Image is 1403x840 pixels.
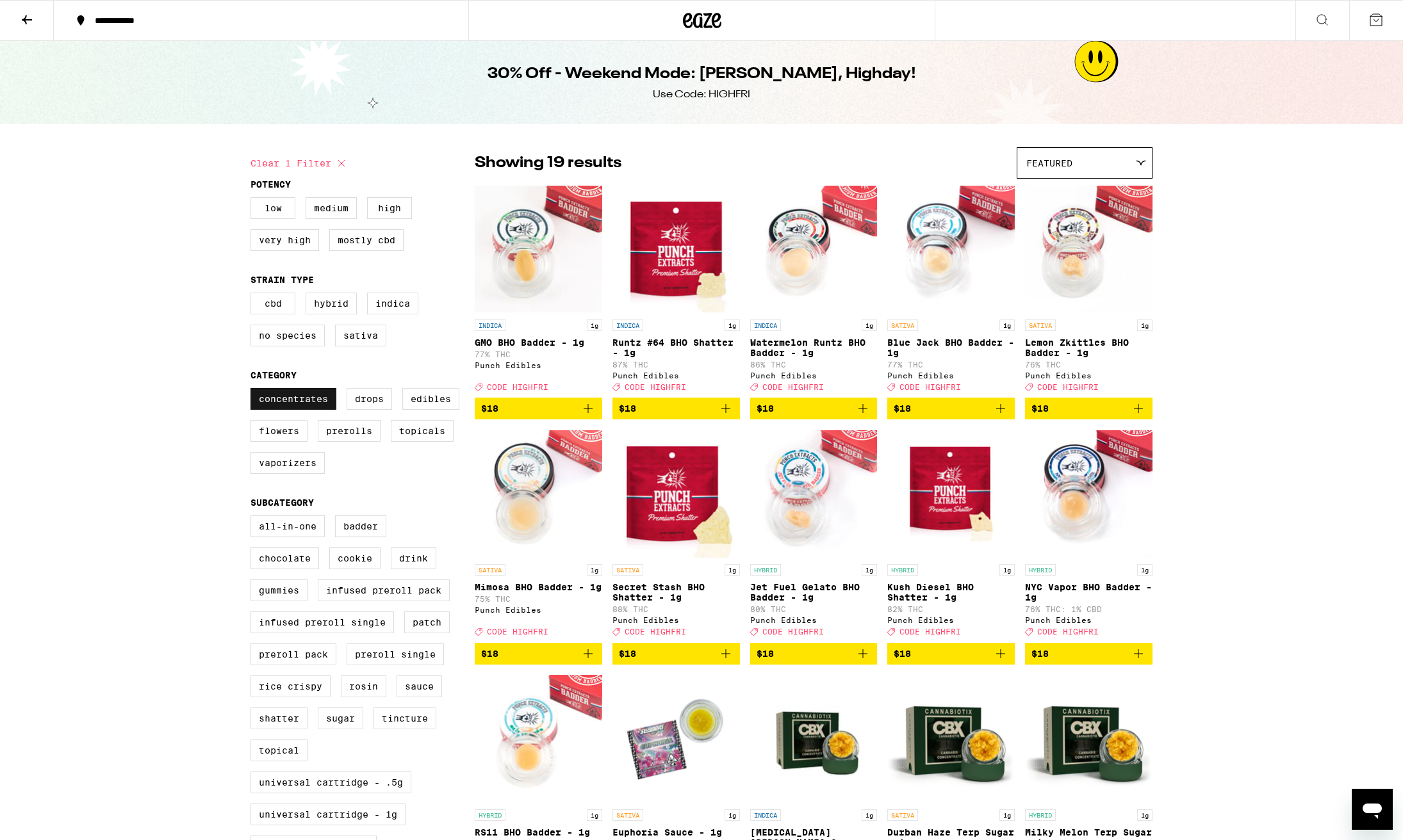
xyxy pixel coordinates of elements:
legend: Potency [250,179,291,190]
span: CODE HIGHFRI [762,628,824,636]
p: Kush Diesel BHO Shatter - 1g [887,582,1015,602]
p: 1g [999,809,1015,821]
p: 1g [1137,809,1153,821]
a: Open page for Jet Fuel Gelato BHO Badder - 1g from Punch Edibles [750,430,878,642]
label: Infused Preroll Single [250,611,394,633]
p: NYC Vapor BHO Badder - 1g [1025,582,1153,602]
p: 1g [999,564,1015,576]
span: CODE HIGHFRI [1037,383,1099,391]
p: HYBRID [475,809,505,821]
p: INDICA [612,319,643,331]
p: 80% THC [750,605,878,613]
p: Runtz #64 BHO Shatter - 1g [612,337,740,358]
a: Open page for Mimosa BHO Badder - 1g from Punch Edibles [475,430,602,642]
label: Universal Cartridge - 1g [250,804,406,825]
span: $18 [894,403,911,414]
button: Clear 1 filter [250,147,349,179]
img: Punch Edibles - NYC Vapor BHO Badder - 1g [1025,430,1153,558]
label: Rice Crispy [250,675,331,697]
p: Watermelon Runtz BHO Badder - 1g [750,337,878,358]
img: Punch Edibles - Kush Diesel BHO Shatter - 1g [887,430,1015,558]
p: 82% THC [887,605,1015,613]
label: Mostly CBD [329,229,404,251]
button: Add to bag [475,643,602,665]
span: CODE HIGHFRI [899,628,961,636]
label: Drops [347,388,392,410]
p: HYBRID [1025,564,1056,576]
label: Topicals [391,420,454,442]
p: HYBRID [1025,809,1056,821]
a: Open page for Lemon Zkittles BHO Badder - 1g from Punch Edibles [1025,185,1153,398]
span: CODE HIGHFRI [762,383,824,391]
iframe: Button to launch messaging window [1352,789,1393,830]
label: Concentrates [250,388,336,410]
a: Open page for Runtz #64 BHO Shatter - 1g from Punch Edibles [612,185,740,398]
img: Punch Edibles - Runtz #64 BHO Shatter - 1g [612,185,740,313]
div: Punch Edibles [1025,371,1153,380]
p: 1g [725,809,740,821]
label: Preroll Single [347,643,444,665]
p: RS11 BHO Badder - 1g [475,827,602,837]
p: 1g [587,809,602,821]
label: Hybrid [306,293,357,314]
label: High [367,197,412,219]
legend: Subcategory [250,497,314,508]
a: Open page for Watermelon Runtz BHO Badder - 1g from Punch Edibles [750,185,878,398]
img: Punch Edibles - Mimosa BHO Badder - 1g [475,430,602,558]
label: Prerolls [318,420,381,442]
span: $18 [481,649,498,659]
button: Add to bag [887,398,1015,419]
label: Medium [306,197,357,219]
span: CODE HIGHFRI [1037,628,1099,636]
label: Sativa [335,325,386,346]
a: Open page for GMO BHO Badder - 1g from Punch Edibles [475,185,602,398]
label: Sauce [397,675,442,697]
p: 77% THC [887,360,1015,369]
img: Cannabiotix - Milky Melon Terp Sugar - 1g [1025,675,1153,803]
p: 88% THC [612,605,740,613]
span: $18 [619,649,636,659]
p: Mimosa BHO Badder - 1g [475,582,602,592]
div: Use Code: HIGHFRI [653,88,750,102]
button: Add to bag [612,398,740,419]
img: Punch Edibles - Watermelon Runtz BHO Badder - 1g [750,185,878,313]
img: Punch Edibles - Secret Stash BHO Shatter - 1g [612,430,740,558]
button: Add to bag [750,398,878,419]
p: INDICA [750,319,781,331]
label: Badder [335,515,386,537]
label: Patch [404,611,450,633]
div: Punch Edibles [475,606,602,614]
p: Secret Stash BHO Shatter - 1g [612,582,740,602]
a: Open page for Kush Diesel BHO Shatter - 1g from Punch Edibles [887,430,1015,642]
p: SATIVA [1025,319,1056,331]
label: Drink [391,547,436,569]
div: Punch Edibles [887,371,1015,380]
label: Rosin [341,675,386,697]
p: 1g [999,319,1015,331]
label: Preroll Pack [250,643,336,665]
img: Cannabiotix - Durban Haze Terp Sugar - 1g [887,675,1015,803]
h1: 30% Off - Weekend Mode: [PERSON_NAME], Highday! [488,63,916,85]
label: Infused Preroll Pack [318,579,450,601]
span: CODE HIGHFRI [899,383,961,391]
p: 1g [587,564,602,576]
label: Indica [367,293,418,314]
p: 76% THC: 1% CBD [1025,605,1153,613]
legend: Strain Type [250,275,314,285]
span: $18 [1031,403,1049,414]
div: Punch Edibles [750,371,878,380]
button: Add to bag [1025,643,1153,665]
label: Edibles [402,388,459,410]
div: Punch Edibles [475,361,602,369]
img: Cannabiotix - Jet Lag OG Terp Sugar - 1g [750,675,878,803]
label: Flowers [250,420,308,442]
p: 86% THC [750,360,878,369]
p: Lemon Zkittles BHO Badder - 1g [1025,337,1153,358]
p: 77% THC [475,350,602,359]
p: 75% THC [475,595,602,603]
p: Jet Fuel Gelato BHO Badder - 1g [750,582,878,602]
p: 1g [862,319,877,331]
label: Universal Cartridge - .5g [250,771,411,793]
p: Euphoria Sauce - 1g [612,827,740,837]
img: Punch Edibles - GMO BHO Badder - 1g [475,185,602,313]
